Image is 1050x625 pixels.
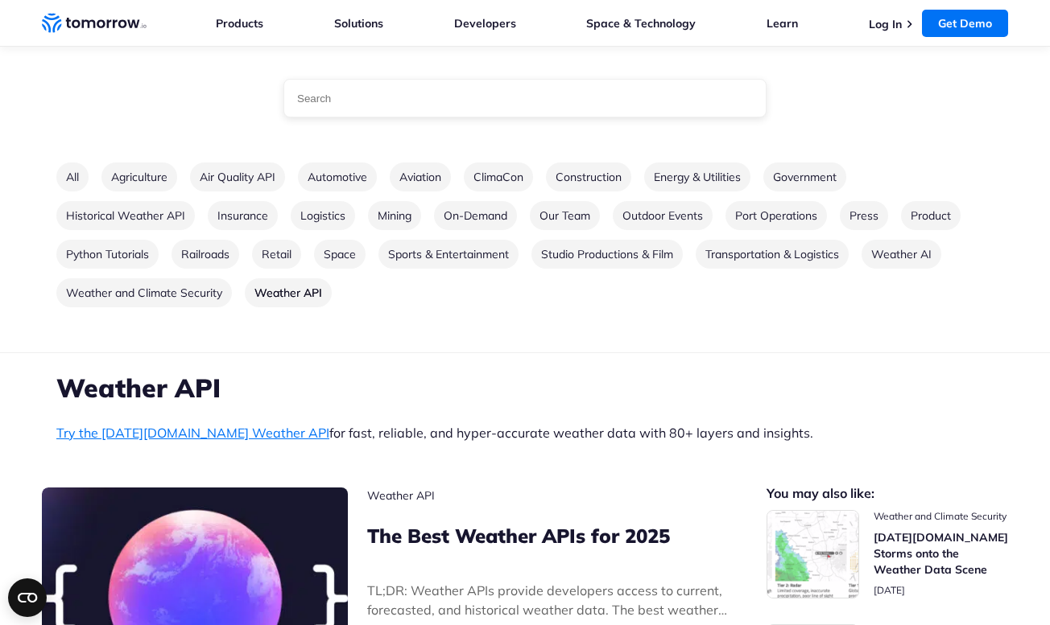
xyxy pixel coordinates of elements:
[767,16,798,31] a: Learn
[767,487,1008,500] h2: You may also like:
[767,510,1008,598] a: Read Tomorrow.io Storms onto the Weather Data Scene
[56,423,994,442] p: for fast, reliable, and hyper-accurate weather data with 80+ layers and insights.
[644,162,750,191] a: Go to category Energy & Utilities
[546,162,631,191] a: Go to category Construction
[245,278,332,307] a: Go to category Weather API
[922,10,1008,37] a: Get Demo
[530,201,600,230] a: Go to category Our Team
[840,201,888,230] a: Go to category Press
[56,425,329,441] a: Try the [DATE][DOMAIN_NAME] Weather API
[42,11,147,35] a: Home link
[368,201,421,230] a: Go to category Mining
[862,240,941,269] a: Go to category Weather AI
[874,584,905,596] span: publish date
[8,578,47,617] button: Open CMP widget
[367,487,733,504] span: post catecory
[56,278,232,307] a: Go to category Weather and Climate Security
[874,529,1008,578] h3: [DATE][DOMAIN_NAME] Storms onto the Weather Data Scene
[314,240,366,269] a: Go to category Space
[869,17,902,31] a: Log In
[56,370,994,405] h1: Weather API
[725,201,827,230] a: Go to category Port Operations
[208,201,278,230] a: Go to category Insurance
[367,523,733,549] h3: The Best Weather APIs for 2025
[531,240,683,269] a: Go to category Studio Productions & Film
[334,16,383,31] a: Solutions
[586,16,696,31] a: Space & Technology
[901,201,961,230] a: Go to category Product
[283,79,767,117] input: Type a search term
[390,162,451,191] a: Go to category Aviation
[696,240,849,269] a: Go to category Transportation & Logistics
[56,162,89,191] a: Go to all categories
[454,16,516,31] a: Developers
[216,16,263,31] a: Products
[434,201,517,230] a: Go to category On-Demand
[367,581,733,619] p: post excerpt
[56,201,195,230] a: Go to category Historical Weather API
[190,162,285,191] a: Go to category Air Quality API
[56,162,994,307] ul: Blog categories list
[613,201,713,230] a: Go to category Outdoor Events
[252,240,301,269] a: Go to category Retail
[378,240,519,269] a: Go to category Sports & Entertainment
[298,162,377,191] a: Go to category Automotive
[56,240,159,269] a: Go to category Python Tutorials
[172,240,239,269] a: Go to category Railroads
[291,201,355,230] a: Go to category Logistics
[464,162,533,191] a: Go to category ClimaCon
[101,162,177,191] a: Go to category Agriculture
[763,162,846,191] a: Go to category Government
[874,510,1008,523] span: post catecory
